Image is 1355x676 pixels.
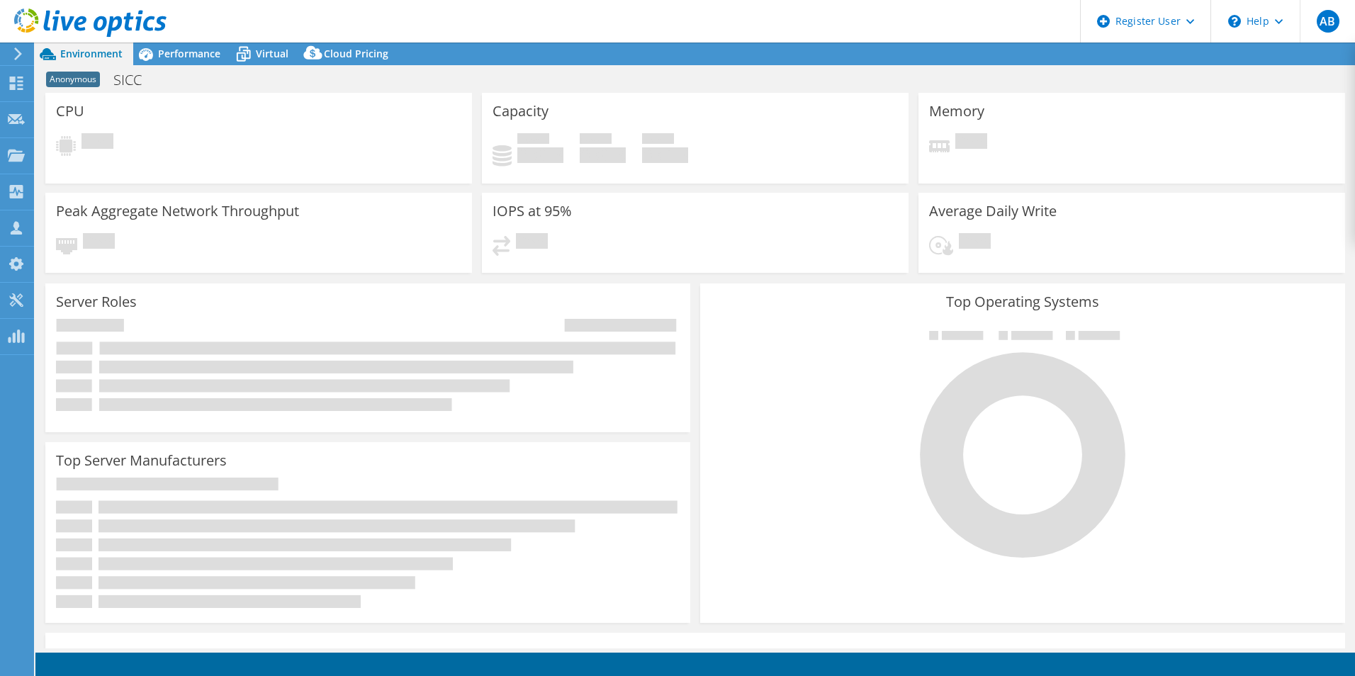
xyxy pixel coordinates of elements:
[929,103,984,119] h3: Memory
[83,233,115,252] span: Pending
[81,133,113,152] span: Pending
[642,133,674,147] span: Total
[60,47,123,60] span: Environment
[955,133,987,152] span: Pending
[56,203,299,219] h3: Peak Aggregate Network Throughput
[1317,10,1339,33] span: AB
[517,147,563,163] h4: 0 GiB
[493,203,572,219] h3: IOPS at 95%
[929,203,1057,219] h3: Average Daily Write
[158,47,220,60] span: Performance
[580,147,626,163] h4: 0 GiB
[517,133,549,147] span: Used
[959,233,991,252] span: Pending
[56,103,84,119] h3: CPU
[642,147,688,163] h4: 0 GiB
[1228,15,1241,28] svg: \n
[56,294,137,310] h3: Server Roles
[256,47,288,60] span: Virtual
[324,47,388,60] span: Cloud Pricing
[56,453,227,468] h3: Top Server Manufacturers
[711,294,1334,310] h3: Top Operating Systems
[107,72,164,88] h1: SICC
[46,72,100,87] span: Anonymous
[516,233,548,252] span: Pending
[580,133,612,147] span: Free
[493,103,549,119] h3: Capacity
